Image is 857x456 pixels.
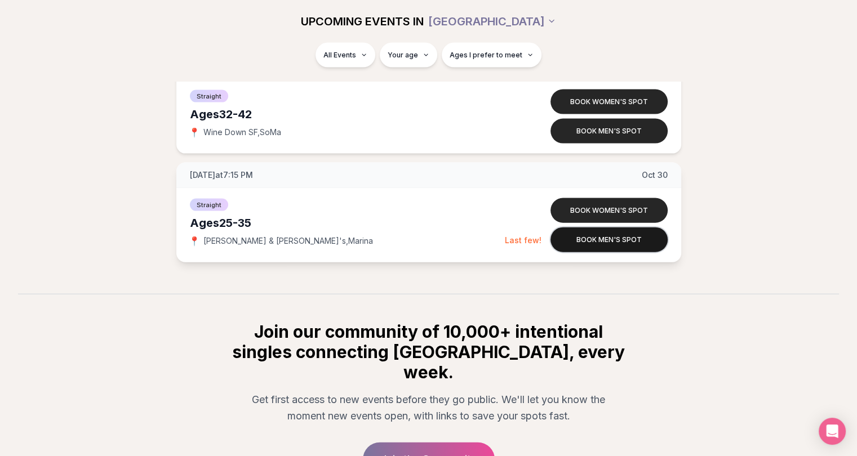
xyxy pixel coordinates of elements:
[550,198,668,223] button: Book women's spot
[203,127,281,138] span: Wine Down SF , SoMa
[190,199,228,211] span: Straight
[550,227,668,252] button: Book men's spot
[550,90,668,114] button: Book women's spot
[190,106,508,122] div: Ages 32-42
[323,51,356,60] span: All Events
[642,169,668,181] span: Oct 30
[442,43,541,68] button: Ages I prefer to meet
[190,90,228,102] span: Straight
[316,43,375,68] button: All Events
[239,391,618,424] p: Get first access to new events before they go public. We'll let you know the moment new events op...
[190,128,199,137] span: 📍
[450,51,522,60] span: Ages I prefer to meet
[190,236,199,245] span: 📍
[301,14,424,29] span: UPCOMING EVENTS IN
[380,43,437,68] button: Your age
[505,235,541,245] span: Last few!
[190,215,505,231] div: Ages 25-35
[203,235,373,247] span: [PERSON_NAME] & [PERSON_NAME]'s , Marina
[388,51,418,60] span: Your age
[230,321,627,382] h2: Join our community of 10,000+ intentional singles connecting [GEOGRAPHIC_DATA], every week.
[550,119,668,144] button: Book men's spot
[428,9,556,34] button: [GEOGRAPHIC_DATA]
[819,418,846,445] div: Open Intercom Messenger
[190,169,253,181] span: [DATE] at 7:15 PM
